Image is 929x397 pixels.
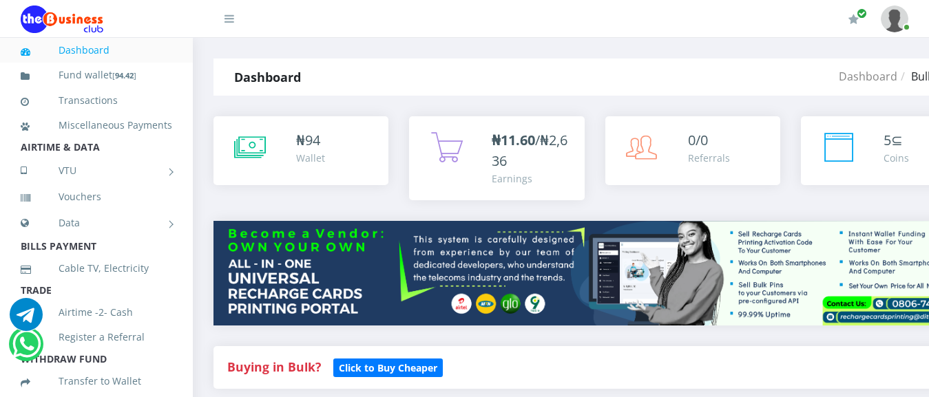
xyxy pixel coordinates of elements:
a: Dashboard [21,34,172,66]
i: Renew/Upgrade Subscription [848,14,859,25]
span: /₦2,636 [492,131,567,170]
span: 5 [884,131,891,149]
div: Referrals [688,151,730,165]
img: User [881,6,908,32]
b: 94.42 [115,70,134,81]
div: Wallet [296,151,325,165]
a: Miscellaneous Payments [21,109,172,141]
a: Register a Referral [21,321,172,353]
div: Earnings [492,171,570,186]
a: Cable TV, Electricity [21,253,172,284]
a: Fund wallet[94.42] [21,59,172,92]
a: VTU [21,153,172,188]
a: Transactions [21,85,172,116]
small: [ ] [112,70,136,81]
a: 0/0 Referrals [605,116,780,185]
b: Click to Buy Cheaper [339,361,437,374]
span: Renew/Upgrade Subscription [857,8,867,19]
a: Chat for support [12,338,41,361]
a: Data [21,206,172,240]
div: ⊆ [884,130,909,151]
a: Chat for support [10,308,43,331]
div: ₦ [296,130,325,151]
strong: Buying in Bulk? [227,358,321,375]
b: ₦11.60 [492,131,535,149]
a: Transfer to Wallet [21,365,172,397]
span: 94 [305,131,320,149]
a: Dashboard [839,69,897,84]
a: Click to Buy Cheaper [333,358,443,375]
img: Logo [21,6,103,33]
a: Airtime -2- Cash [21,297,172,328]
a: ₦11.60/₦2,636 Earnings [409,116,584,200]
strong: Dashboard [234,69,301,85]
a: ₦94 Wallet [213,116,388,185]
span: 0/0 [688,131,708,149]
a: Vouchers [21,181,172,213]
div: Coins [884,151,909,165]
